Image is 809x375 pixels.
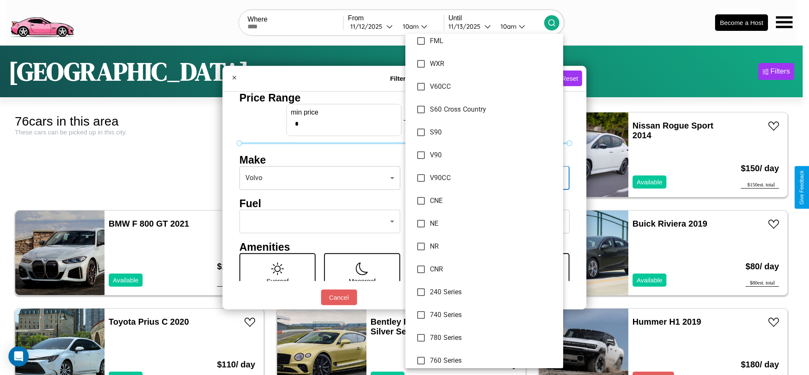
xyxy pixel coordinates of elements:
span: CNR [430,264,556,274]
span: CNE [430,196,556,206]
span: V90CC [430,173,556,183]
span: V60CC [430,82,556,92]
span: S90 [430,127,556,137]
span: WXR [430,59,556,69]
span: 240 Series [430,287,556,297]
div: Give Feedback [799,170,805,205]
span: NE [430,219,556,229]
span: FML [430,36,556,46]
span: 740 Series [430,310,556,320]
span: S60 Cross Country [430,104,556,115]
span: V90 [430,150,556,160]
span: 780 Series [430,333,556,343]
div: Open Intercom Messenger [8,346,29,367]
span: NR [430,241,556,252]
span: 760 Series [430,356,556,366]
